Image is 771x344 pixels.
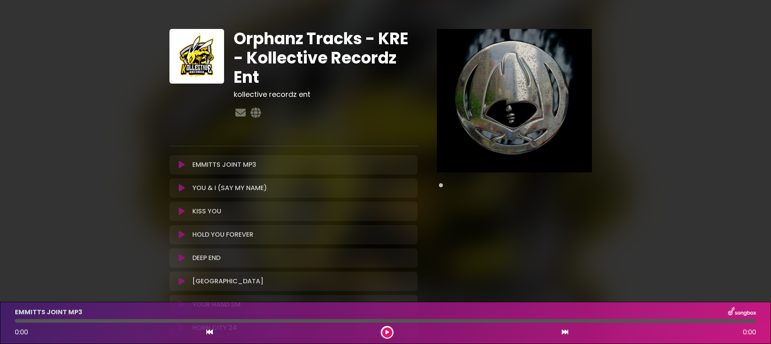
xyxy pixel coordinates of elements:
[192,300,241,309] p: YOUR HAND SM
[15,328,28,337] span: 0:00
[192,183,267,193] p: YOU & I (SAY MY NAME)
[234,90,417,99] h3: kollective recordz ent
[192,276,263,286] p: [GEOGRAPHIC_DATA]
[234,29,417,87] h1: Orphanz Tracks - KRE - Kollective Recordz Ent
[192,160,256,170] p: EMMITTS JOINT MP3
[728,307,756,317] img: songbox-logo-white.png
[192,230,253,240] p: HOLD YOU FOREVER
[192,207,221,216] p: KISS YOU
[437,29,592,172] img: Main Media
[743,328,756,337] span: 0:00
[169,29,224,84] img: GUNWSRGhRCaYHykjiXYu
[192,253,220,263] p: DEEP END
[15,307,82,317] p: EMMITTS JOINT MP3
